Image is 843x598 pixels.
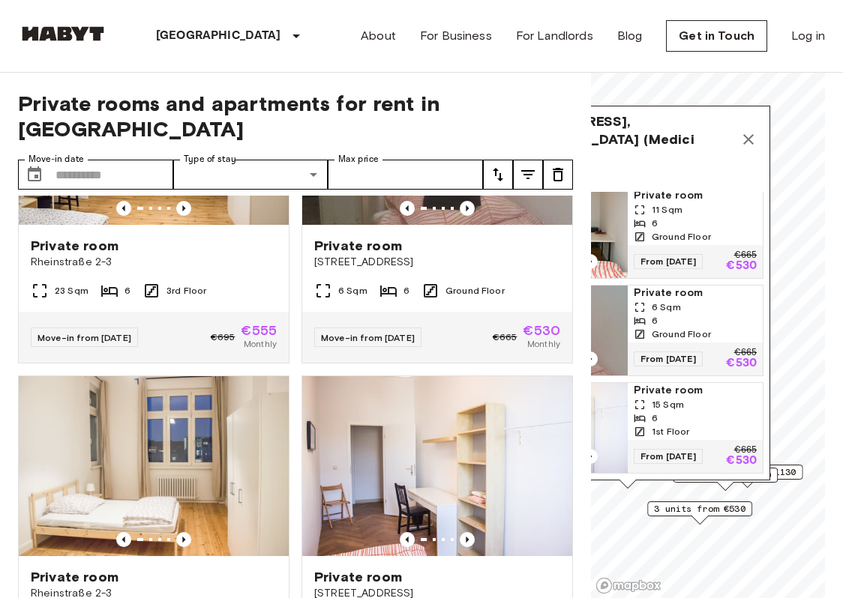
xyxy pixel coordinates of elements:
button: tune [513,160,543,190]
span: 1 units from €570 [679,468,771,482]
button: Previous image [176,532,191,547]
span: Private room [314,568,402,586]
button: Previous image [116,532,131,547]
span: Monthly [527,337,560,351]
span: 15 Sqm [652,398,684,411]
a: About [361,27,396,45]
button: Previous image [460,532,475,547]
img: Marketing picture of unit DE-01-087-03M [302,376,572,556]
span: €530 [523,324,560,337]
span: From [DATE] [634,449,703,464]
a: For Landlords [516,27,593,45]
span: 4 units [492,172,763,186]
span: €665 [493,330,517,344]
span: Move-in from [DATE] [321,332,415,343]
img: Habyt [18,26,108,41]
div: Map marker [693,465,803,488]
div: Map marker [485,106,770,489]
span: Rheinstraße 2-3 [31,255,277,270]
span: 6 [652,314,658,327]
a: Marketing picture of unit DE-01-087-03MPrevious imagePrevious imagePrivate room15 Sqm61st FloorFr... [492,382,763,474]
span: Monthly [244,337,277,351]
a: Marketing picture of unit DE-01-029-01MPrevious imagePrevious imagePrivate room[STREET_ADDRESS]6 ... [301,44,573,363]
label: Move-in date [28,153,84,166]
button: Choose date [19,160,49,190]
span: Private room [314,237,402,255]
span: Private room [634,188,757,203]
span: 3 units from €530 [654,502,745,516]
span: €555 [241,324,277,337]
span: Private room [634,383,757,398]
button: tune [543,160,573,190]
button: Previous image [460,201,475,216]
span: 6 Sqm [338,284,367,298]
span: 11 Sqm [652,203,682,217]
button: Previous image [400,201,415,216]
span: From [DATE] [634,351,703,366]
p: €530 [726,357,757,369]
label: Type of stay [184,153,236,166]
button: Previous image [116,201,131,216]
span: Ground Floor [445,284,505,298]
p: €665 [734,251,757,260]
span: 3rd Floor [166,284,206,298]
span: Ground Floor [652,230,711,244]
a: Get in Touch [666,20,767,52]
span: 23 Sqm [55,284,88,298]
a: Blog [617,27,643,45]
p: €665 [734,446,757,455]
span: 6 Sqm [652,300,681,314]
span: From [DATE] [634,254,703,269]
span: Ground Floor [652,327,711,341]
a: Marketing picture of unit DE-01-029-01MPrevious imagePrevious imagePrivate room6 Sqm6Ground Floor... [492,285,763,376]
p: €530 [726,260,757,272]
div: Map marker [647,501,752,525]
button: Previous image [176,201,191,216]
span: 6 [124,284,130,298]
span: 6 [403,284,409,298]
p: €530 [726,455,757,467]
label: Max price [338,153,379,166]
img: Marketing picture of unit DE-01-090-02M [19,376,289,556]
span: Private room [31,568,118,586]
button: Previous image [400,532,415,547]
span: Private room [634,286,757,300]
span: [STREET_ADDRESS], [GEOGRAPHIC_DATA] (Medici Living brand) [492,112,733,166]
p: €665 [734,348,757,357]
button: tune [483,160,513,190]
span: Move-in from [DATE] [37,332,131,343]
a: Mapbox logo [595,577,661,594]
span: €695 [211,330,235,344]
a: Log in [791,27,825,45]
a: Marketing picture of unit DE-01-029-02MPrevious imagePrevious imagePrivate room11 Sqm6Ground Floo... [492,187,763,279]
span: 6 [652,217,658,230]
a: For Business [420,27,492,45]
span: 1st Floor [652,425,689,438]
a: Marketing picture of unit DE-01-090-03MPrevious imagePrevious imagePrivate roomRheinstraße 2-323 ... [18,44,289,363]
p: [GEOGRAPHIC_DATA] [156,27,281,45]
span: 6 [652,411,658,425]
span: 1 units from €1130 [700,465,796,479]
span: Private rooms and apartments for rent in [GEOGRAPHIC_DATA] [18,91,573,142]
span: Private room [31,237,118,255]
span: [STREET_ADDRESS] [314,255,560,270]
